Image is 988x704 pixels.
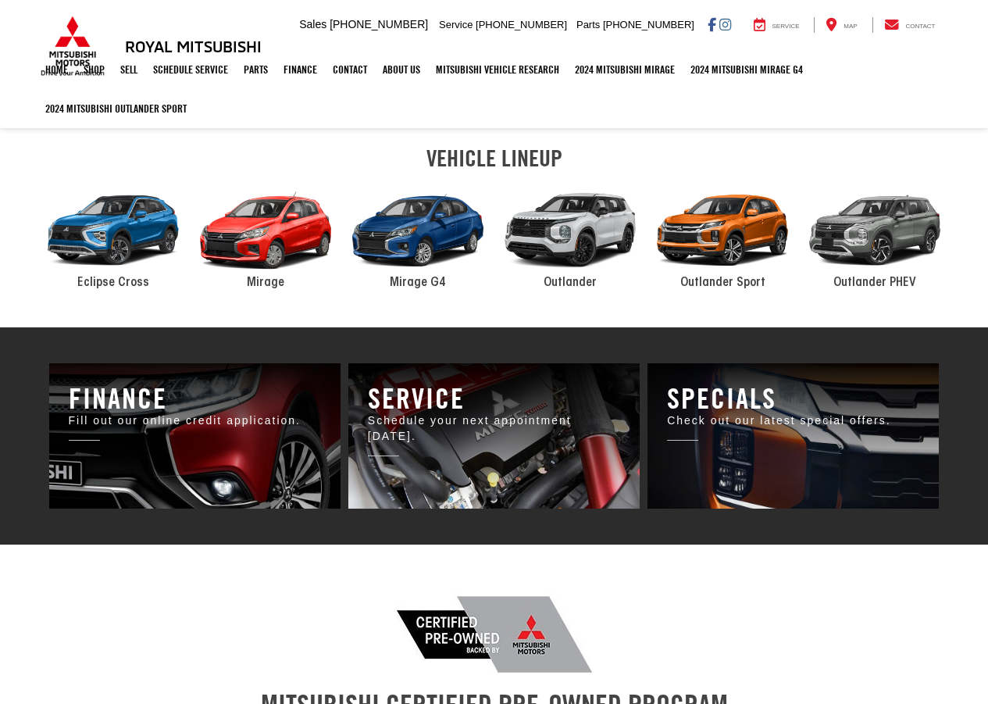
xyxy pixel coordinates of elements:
div: 2024 Mitsubishi Eclipse Cross [37,179,190,282]
h2: VEHICLE LINEUP [37,145,951,171]
h3: Specials [667,383,919,414]
span: [PHONE_NUMBER] [603,19,694,30]
span: Parts [576,19,600,30]
span: Mirage [247,277,284,289]
div: 2024 Mitsubishi Mirage G4 [342,179,494,282]
span: [PHONE_NUMBER] [476,19,567,30]
a: Royal Mitsubishi | Baton Rouge, LA Royal Mitsubishi | Baton Rouge, LA Royal Mitsubishi | Baton Ro... [348,363,640,509]
p: Schedule your next appointment [DATE]. [368,413,620,445]
span: Outlander PHEV [833,277,916,289]
a: Royal Mitsubishi | Baton Rouge, LA Royal Mitsubishi | Baton Rouge, LA Royal Mitsubishi | Baton Ro... [49,363,341,509]
a: 2024 Mitsubishi Eclipse Cross Eclipse Cross [37,179,190,291]
span: Contact [905,23,935,30]
a: 2024 Mitsubishi Mirage G4 [683,50,811,89]
a: Finance [276,50,325,89]
img: Royal Mitsubishi in Baton Rouge LA [397,580,592,689]
span: [PHONE_NUMBER] [330,18,428,30]
a: Schedule Service: Opens in a new tab [145,50,236,89]
a: 2024 Mitsubishi Outlander Sport Outlander Sport [647,179,799,291]
p: Fill out our online credit application. [69,413,321,429]
a: 2024 Mitsubishi Mirage [567,50,683,89]
a: Royal Mitsubishi | Baton Rouge, LA Royal Mitsubishi | Baton Rouge, LA Royal Mitsubishi | Baton Ro... [647,363,939,509]
p: Check out our latest special offers. [667,413,919,429]
div: 2024 Mitsubishi Outlander Sport [647,179,799,282]
div: 2024 Mitsubishi Mirage [190,179,342,282]
a: 2024 Mitsubishi Mirage Mirage [190,179,342,291]
a: Map [814,17,869,33]
a: Sell [112,50,145,89]
span: Map [844,23,857,30]
a: Mitsubishi Vehicle Research [428,50,567,89]
a: Contact [872,17,947,33]
a: Service [742,17,811,33]
a: 2024 Mitsubishi Outlander Outlander [494,179,647,291]
span: Mirage G4 [390,277,446,289]
a: Contact [325,50,375,89]
span: Sales [299,18,326,30]
span: Service [439,19,473,30]
span: Outlander [544,277,597,289]
a: 2024 Mitsubishi Outlander SPORT [37,89,194,128]
a: Shop [76,50,112,89]
span: Outlander Sport [680,277,765,289]
a: Home [37,50,76,89]
div: 2024 Mitsubishi Outlander [494,179,647,282]
a: Facebook: Click to visit our Facebook page [708,18,716,30]
a: Parts: Opens in a new tab [236,50,276,89]
h3: Royal Mitsubishi [125,38,262,55]
a: 2024 Mitsubishi Outlander PHEV Outlander PHEV [799,179,951,291]
a: 2024 Mitsubishi Mirage G4 Mirage G4 [342,179,494,291]
h3: Finance [69,383,321,414]
a: Instagram: Click to visit our Instagram page [719,18,731,30]
span: Eclipse Cross [77,277,149,289]
img: Mitsubishi [37,16,108,77]
h3: Service [368,383,620,414]
a: About Us [375,50,428,89]
div: 2024 Mitsubishi Outlander PHEV [799,179,951,282]
span: Service [772,23,800,30]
